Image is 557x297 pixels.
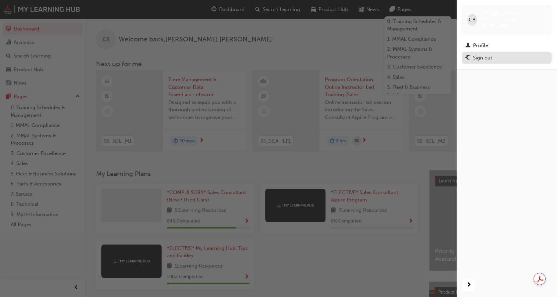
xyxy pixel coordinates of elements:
a: Profile [462,39,552,52]
span: man-icon [465,43,470,49]
div: Profile [473,42,488,49]
span: CB [469,16,476,24]
span: next-icon [466,281,471,289]
span: 0005204024 [480,23,508,29]
button: Sign out [462,52,552,64]
div: Sign out [473,54,492,62]
span: [PERSON_NAME] [PERSON_NAME] [480,11,546,23]
span: exit-icon [465,55,470,61]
